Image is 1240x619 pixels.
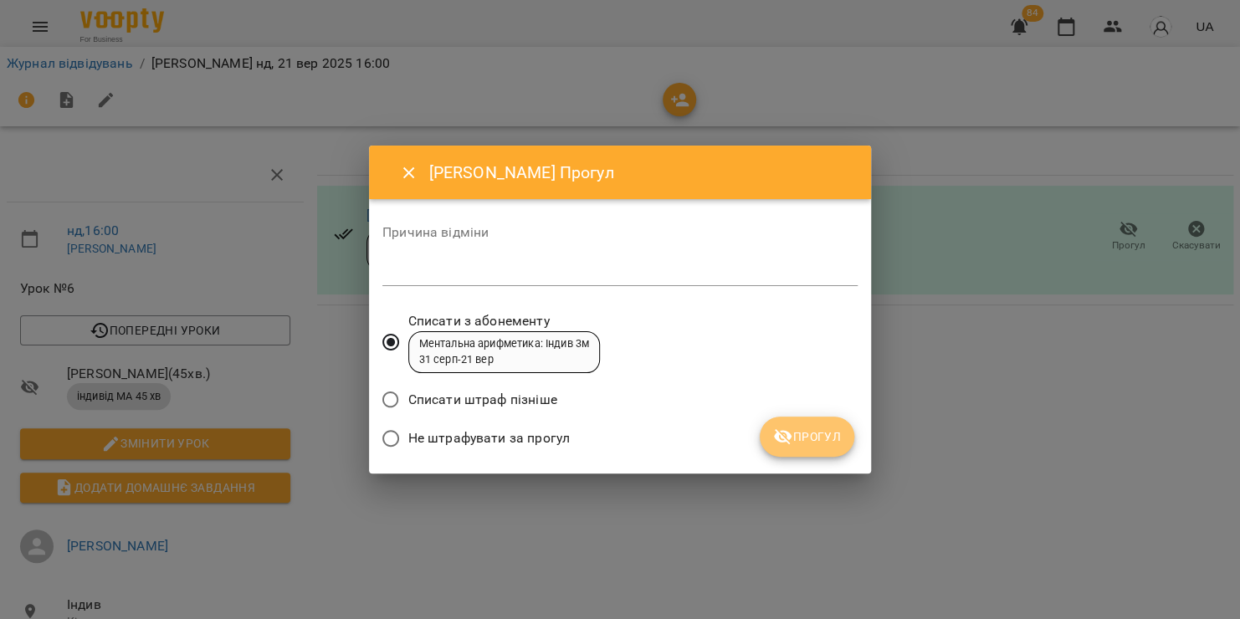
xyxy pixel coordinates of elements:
[419,336,589,367] div: Ментальна арифметика: Індив 3м 31 серп - 21 вер
[408,311,600,331] span: Списати з абонементу
[760,417,854,457] button: Прогул
[773,427,841,447] span: Прогул
[389,153,429,193] button: Close
[382,226,858,239] label: Причина відміни
[408,428,570,448] span: Не штрафувати за прогул
[408,390,557,410] span: Списати штраф пізніше
[429,160,851,186] h6: [PERSON_NAME] Прогул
